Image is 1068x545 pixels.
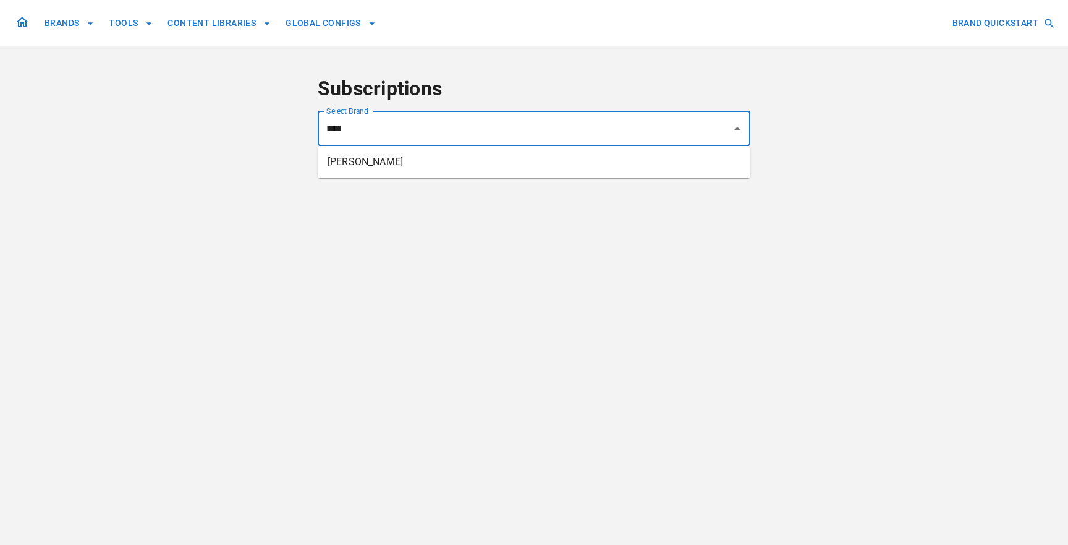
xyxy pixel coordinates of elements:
[318,77,750,101] h4: Subscriptions
[318,151,750,173] li: [PERSON_NAME]
[729,120,746,137] button: Close
[326,106,368,116] label: Select Brand
[281,12,381,35] button: GLOBAL CONFIGS
[104,12,158,35] button: TOOLS
[163,12,276,35] button: CONTENT LIBRARIES
[947,12,1058,35] button: BRAND QUICKSTART
[40,12,99,35] button: BRANDS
